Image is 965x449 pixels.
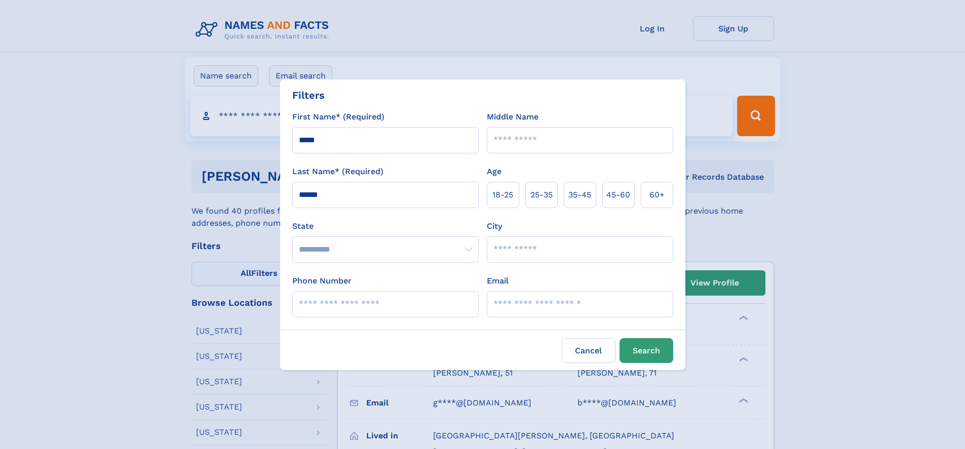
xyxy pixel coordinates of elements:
[620,338,673,363] button: Search
[487,166,501,178] label: Age
[292,88,325,103] div: Filters
[606,189,630,201] span: 45‑60
[292,275,352,287] label: Phone Number
[292,166,383,178] label: Last Name* (Required)
[492,189,513,201] span: 18‑25
[487,220,502,232] label: City
[292,111,384,123] label: First Name* (Required)
[568,189,591,201] span: 35‑45
[530,189,553,201] span: 25‑35
[562,338,615,363] label: Cancel
[292,220,479,232] label: State
[487,275,509,287] label: Email
[649,189,665,201] span: 60+
[487,111,538,123] label: Middle Name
